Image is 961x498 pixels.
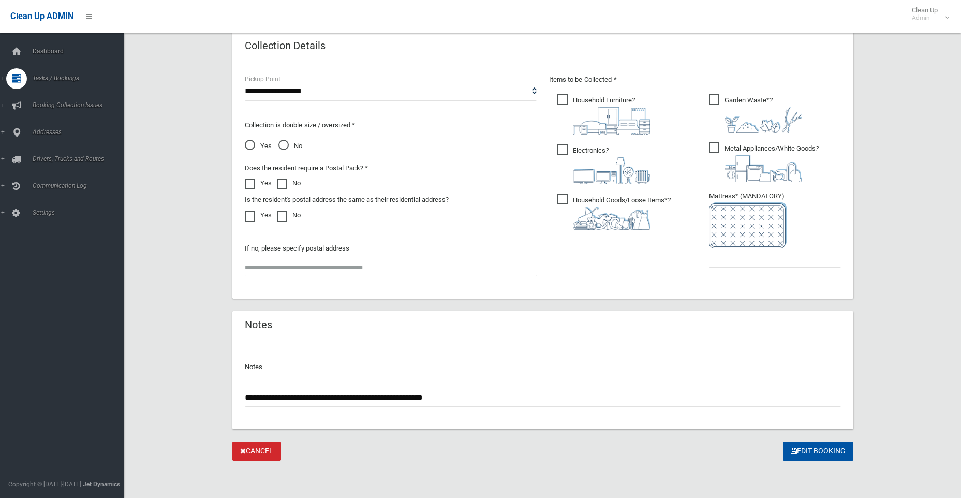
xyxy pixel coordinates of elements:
[557,144,650,184] span: Electronics
[278,140,302,152] span: No
[29,48,132,55] span: Dashboard
[277,177,301,189] label: No
[245,209,272,222] label: Yes
[245,140,272,152] span: Yes
[8,480,81,488] span: Copyright © [DATE]-[DATE]
[245,177,272,189] label: Yes
[245,194,449,206] label: Is the resident's postal address the same as their residential address?
[709,192,841,248] span: Mattress* (MANDATORY)
[245,162,368,174] label: Does the resident require a Postal Pack? *
[29,128,132,136] span: Addresses
[549,74,841,86] p: Items to be Collected *
[232,442,281,461] a: Cancel
[277,209,301,222] label: No
[29,75,132,82] span: Tasks / Bookings
[232,36,338,56] header: Collection Details
[29,182,132,189] span: Communication Log
[725,96,802,133] i: ?
[725,144,819,182] i: ?
[29,155,132,163] span: Drivers, Trucks and Routes
[709,142,819,182] span: Metal Appliances/White Goods
[83,480,120,488] strong: Jet Dynamics
[783,442,853,461] button: Edit Booking
[573,96,650,135] i: ?
[573,147,650,184] i: ?
[245,361,841,373] p: Notes
[725,155,802,182] img: 36c1b0289cb1767239cdd3de9e694f19.png
[725,107,802,133] img: 4fd8a5c772b2c999c83690221e5242e0.png
[573,207,650,230] img: b13cc3517677393f34c0a387616ef184.png
[557,194,671,230] span: Household Goods/Loose Items*
[709,202,787,248] img: e7408bece873d2c1783593a074e5cb2f.png
[10,11,73,21] span: Clean Up ADMIN
[573,157,650,184] img: 394712a680b73dbc3d2a6a3a7ffe5a07.png
[573,107,650,135] img: aa9efdbe659d29b613fca23ba79d85cb.png
[573,196,671,230] i: ?
[245,242,349,255] label: If no, please specify postal address
[245,119,537,131] p: Collection is double size / oversized *
[29,101,132,109] span: Booking Collection Issues
[709,94,802,133] span: Garden Waste*
[907,6,948,22] span: Clean Up
[557,94,650,135] span: Household Furniture
[29,209,132,216] span: Settings
[912,14,938,22] small: Admin
[232,315,285,335] header: Notes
